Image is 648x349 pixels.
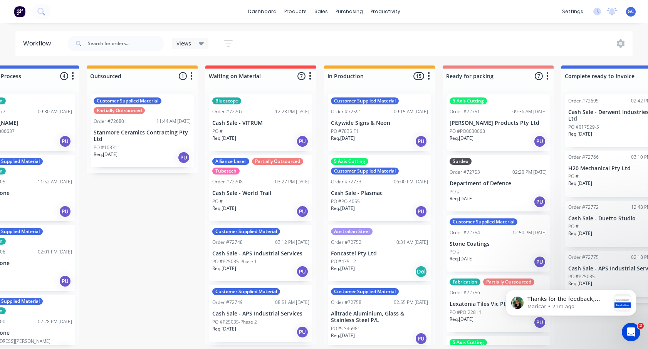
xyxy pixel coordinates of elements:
div: Order #72680 [94,118,124,125]
div: Del [415,265,427,278]
div: Australian Steel [331,228,373,235]
div: PU [178,151,190,164]
div: Customer Supplied Material [212,288,280,295]
div: Customer Supplied Material [331,288,399,295]
div: PU [415,332,427,345]
p: Alltrade Aluminium, Glass & Stainless Steel P/L [331,310,428,324]
p: Active [37,10,53,17]
div: Customer Supplied Material [450,218,517,225]
div: Thanks for the feedback, [PERSON_NAME]. We’ve just introduced a new way to share feature ideas. Y... [6,165,126,310]
button: Emoji picker [12,252,18,258]
p: PO #PO0000068 [450,128,485,135]
div: Order #72708 [212,178,243,185]
div: FabricationPartially OutsourcedOrder #7275602:25 PM [DATE]Lexatonia Tiles Vic Pty LtdPO #PO-22814... [447,275,550,332]
span: 2 [638,323,644,329]
div: Order #72753 [450,169,480,176]
p: Cash Sale - APS Industrial Services [212,310,309,317]
div: PU [296,326,309,338]
div: Alliance LaserPartially OutsourcedTubetechOrder #7270803:27 PM [DATE]Cash Sale - World TrailPO #R... [209,155,312,221]
div: Customer Supplied MaterialOrder #7274803:12 PM [DATE]Cash Sale - APS Industrial ServicesPO #P2503... [209,225,312,282]
p: PO #7835-T1 [331,128,359,135]
h1: Maricar [37,4,60,10]
p: Lexatonia Tiles Vic Pty Ltd [450,301,547,307]
p: Req. [DATE] [568,131,592,138]
div: 5 Axis Cutting [331,158,368,165]
p: PO #P25035-Phase 1 [212,258,257,265]
div: 5 Axis Cutting [450,97,487,104]
div: products [280,6,311,17]
p: Cash Sale - VITRUM [212,120,309,126]
div: Customer Supplied Material [331,97,399,104]
div: 02:55 PM [DATE] [394,299,428,306]
div: PU [59,205,71,218]
div: OK. Could a field be put under 'Partial Invoice' to see that partial invoice #. That would be a b... [34,124,142,154]
div: Workflow [23,39,55,48]
div: settings [558,6,587,17]
div: Customer Supplied MaterialOrder #7275802:55 PM [DATE]Alltrade Aluminium, Glass & Stainless Steel ... [328,285,431,348]
div: Order #72772 [568,204,599,211]
p: Cash Sale - World Trail [212,190,309,196]
div: Australian SteelOrder #7275210:31 AM [DATE]Foncastel Pty LtdPO #435 - 2Req.[DATE]Del [328,225,431,282]
div: 02:28 PM [DATE] [38,318,72,325]
div: Order #72748 [212,239,243,246]
div: Partially Outsourced [483,279,534,285]
div: PU [296,265,309,278]
div: 08:51 AM [DATE] [275,299,309,306]
div: Customer Supplied MaterialOrder #7259109:15 AM [DATE]Citywide Signs & NeonPO #7835-T1Req.[DATE]PU [328,94,431,151]
p: PO #017529-S [568,124,599,131]
div: Order #72707 [212,108,243,115]
p: Citywide Signs & Neon [331,120,428,126]
div: Order #72775 [568,254,599,261]
p: Department of Defence [450,180,547,187]
p: Req. [DATE] [568,180,592,187]
iframe: Intercom live chat [622,323,640,341]
div: Order #72695 [568,97,599,104]
button: Send a message… [132,249,144,262]
p: Req. [DATE] [450,195,473,202]
div: Order #72758 [331,299,361,306]
div: 09:30 AM [DATE] [38,108,72,115]
div: 03:12 PM [DATE] [275,239,309,246]
button: Upload attachment [37,252,43,258]
div: 12:50 PM [DATE] [512,229,547,236]
div: 02:20 PM [DATE] [512,169,547,176]
div: Customer Supplied Material [94,97,161,104]
p: Req. [DATE] [331,332,355,339]
div: Order #72752 [331,239,361,246]
div: PU [59,275,71,287]
p: Req. [DATE] [212,135,236,142]
div: Customer Supplied MaterialPartially OutsourcedOrder #7268011:44 AM [DATE]Stanmore Ceramics Contra... [91,94,194,167]
div: 12:23 PM [DATE] [275,108,309,115]
p: Foncastel Pty Ltd [331,250,428,257]
div: Order #72749 [212,299,243,306]
p: Req. [DATE] [450,255,473,262]
div: 09:15 AM [DATE] [394,108,428,115]
div: purchasing [332,6,367,17]
div: OK. Could a field be put under 'Partial Invoice' to see that partial invoice #. That would be a b... [28,119,148,159]
div: Customer Supplied MaterialOrder #7274908:51 AM [DATE]Cash Sale - APS Industrial ServicesPO #P2503... [209,285,312,342]
p: PO #10831 [94,144,118,151]
p: Req. [DATE] [212,265,236,272]
p: PO # [568,173,579,180]
p: Req. [DATE] [331,205,355,212]
div: Partially Outsourced [252,158,303,165]
input: Search for orders... [88,36,164,51]
p: Req. [DATE] [331,135,355,142]
p: Req. [DATE] [212,326,236,332]
p: Req. [DATE] [212,205,236,212]
div: productivity [367,6,404,17]
p: PO #PO-4055 [331,198,360,205]
p: PO # [212,128,223,135]
div: 09:36 AM [DATE] [512,108,547,115]
div: Order #72756 [450,289,480,296]
div: Surdex [450,158,472,165]
iframe: Intercom notifications message [494,274,648,328]
p: Cash Sale - Plasmac [331,190,428,196]
p: PO #CS46981 [331,325,360,332]
a: dashboard [244,6,280,17]
div: Order #72733 [331,178,361,185]
p: PO #435 - 2 [331,258,356,265]
p: Cash Sale - APS Industrial Services [212,250,309,257]
p: PO #P25035-Phase 2 [212,319,257,326]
